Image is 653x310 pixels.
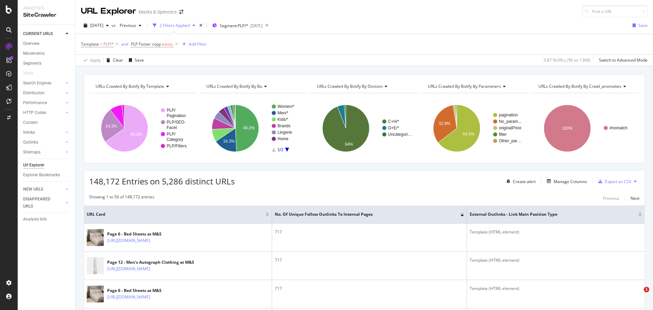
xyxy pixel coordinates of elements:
svg: A chart. [200,99,307,158]
text: 16.3% [223,139,235,144]
text: Category [167,137,183,142]
span: vs [112,22,117,28]
a: Outlinks [23,139,64,146]
div: Template (HTML element) [470,257,642,263]
div: Next [631,195,639,201]
span: exists [162,41,173,47]
div: URL Explorer [81,5,136,17]
div: A chart. [89,99,197,158]
button: Previous [117,20,144,31]
span: URL Card [87,211,264,217]
div: Page 6 - Bed Sheets at M&S [107,231,180,237]
h4: URLs Crawled By Botify By parameters [426,81,523,92]
a: Url Explorer [23,162,70,169]
div: Analysis Info [23,216,47,223]
div: 3.87 % URLs ( 5K on 136K ) [543,57,590,63]
div: SiteCrawler [23,11,70,19]
text: Other_par… [499,138,521,143]
div: Page 12 - Men’s Autograph Clothing at M&S [107,259,194,265]
text: G+E/* [388,126,399,130]
div: Switch to Advanced Mode [599,57,648,63]
div: Analytics [23,5,70,11]
text: Brands [278,124,290,128]
a: Search Engines [23,80,64,87]
button: 2 Filters Applied [150,20,198,31]
button: [DATE] [81,20,112,31]
button: Switch to Advanced Mode [596,55,648,66]
svg: A chart. [311,99,418,158]
div: 717 [275,229,464,235]
text: Women/* [278,104,294,109]
text: Uncategori… [388,132,412,137]
div: Create alert [513,179,536,184]
div: Movements [23,50,45,57]
button: Apply [81,55,101,66]
text: #nomatch [609,126,627,130]
a: Analysis Info [23,216,70,223]
a: Distribution [23,89,64,97]
text: 100% [562,126,573,131]
div: arrow-right-arrow-left [179,10,183,14]
a: Overview [23,40,70,47]
text: filter [499,132,507,137]
div: Clear [113,57,123,63]
div: NEW URLS [23,186,43,193]
button: Clear [104,55,123,66]
a: Content [23,119,70,126]
div: Performance [23,99,47,107]
button: Create alert [504,176,536,187]
div: Url Explorer [23,162,44,169]
div: Showing 1 to 50 of 148,172 entries [89,194,154,202]
span: External Outlinks - Link Main Position Type [470,211,628,217]
h4: URLs Crawled By Botify By crawl_anomalies [537,81,633,92]
button: Export as CSV [596,176,631,187]
text: 1/2 [278,147,283,152]
div: Sitemaps [23,149,40,156]
text: 64.5% [463,132,474,136]
span: URLs Crawled By Botify By division [317,83,383,89]
div: DISAPPEARED URLS [23,196,57,210]
text: C+H/* [388,119,399,124]
div: Add Filter [189,41,207,47]
a: CURRENT URLS [23,30,64,37]
a: [URL][DOMAIN_NAME] [107,265,150,272]
text: PLP/ [167,132,176,136]
a: Movements [23,50,70,57]
button: Previous [603,194,619,202]
button: Save [126,55,144,66]
text: 65.2% [131,132,142,137]
span: PLP Footer copy [131,41,161,47]
div: Visits [23,70,33,77]
div: Search Engines [23,80,51,87]
span: URLs Crawled By Botify By template [96,83,164,89]
div: Inlinks [23,129,35,136]
img: main image [87,255,104,277]
svg: A chart. [532,99,639,158]
span: URLs Crawled By Botify By bu [206,83,262,89]
a: Inlinks [23,129,64,136]
div: Distribution [23,89,45,97]
iframe: Intercom live chat [630,287,646,303]
text: Pagination [167,113,186,118]
div: 717 [275,257,464,263]
span: Template [81,41,99,47]
div: Apply [90,57,101,63]
a: Explorer Bookmarks [23,172,70,179]
span: Segment: PLP/* [220,23,248,29]
div: Content [23,119,38,126]
div: Template (HTML element) [470,229,642,235]
img: main image [87,283,104,305]
div: Previous [603,195,619,201]
a: HTTP Codes [23,109,64,116]
span: URLs Crawled By Botify By crawl_anomalies [538,83,621,89]
div: Marks & Spencers [139,9,177,15]
text: Men/* [278,111,288,115]
img: main image [87,227,104,249]
text: Facet [167,125,177,130]
text: Kids/* [278,117,288,122]
div: Save [638,22,648,28]
text: No_param… [499,119,522,124]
